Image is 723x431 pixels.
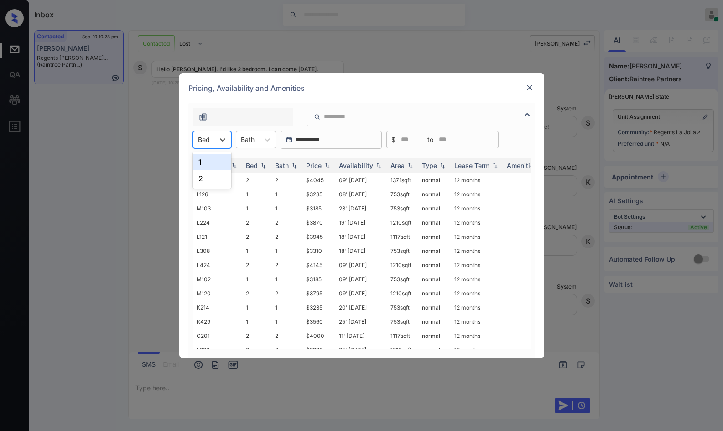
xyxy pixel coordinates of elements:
[418,201,451,215] td: normal
[302,300,335,315] td: $3235
[418,300,451,315] td: normal
[406,162,415,168] img: sorting
[387,173,418,187] td: 1371 sqft
[451,272,503,286] td: 12 months
[193,170,231,187] div: 2
[418,244,451,258] td: normal
[451,329,503,343] td: 12 months
[418,173,451,187] td: normal
[193,258,242,272] td: L424
[302,315,335,329] td: $3560
[302,187,335,201] td: $3235
[387,300,418,315] td: 753 sqft
[418,343,451,357] td: normal
[302,215,335,230] td: $3870
[271,286,302,300] td: 2
[271,300,302,315] td: 1
[387,272,418,286] td: 753 sqft
[275,162,289,169] div: Bath
[427,135,433,145] span: to
[179,73,544,103] div: Pricing, Availability and Amenities
[193,187,242,201] td: L126
[193,315,242,329] td: K429
[302,343,335,357] td: $3970
[193,272,242,286] td: M102
[242,272,271,286] td: 1
[271,230,302,244] td: 2
[339,162,373,169] div: Availability
[451,315,503,329] td: 12 months
[451,343,503,357] td: 12 months
[193,230,242,244] td: L121
[335,343,387,357] td: 25' [DATE]
[387,201,418,215] td: 753 sqft
[259,162,268,168] img: sorting
[271,215,302,230] td: 2
[451,187,503,201] td: 12 months
[193,244,242,258] td: L308
[451,258,503,272] td: 12 months
[525,83,534,92] img: close
[271,329,302,343] td: 2
[387,215,418,230] td: 1210 sqft
[302,201,335,215] td: $3185
[418,329,451,343] td: normal
[271,272,302,286] td: 1
[246,162,258,169] div: Bed
[451,286,503,300] td: 12 months
[335,329,387,343] td: 11' [DATE]
[374,162,383,168] img: sorting
[418,215,451,230] td: normal
[242,300,271,315] td: 1
[490,162,499,168] img: sorting
[335,300,387,315] td: 20' [DATE]
[335,187,387,201] td: 08' [DATE]
[418,272,451,286] td: normal
[271,315,302,329] td: 1
[387,187,418,201] td: 753 sqft
[193,286,242,300] td: M120
[391,135,395,145] span: $
[387,230,418,244] td: 1117 sqft
[290,162,299,168] img: sorting
[302,272,335,286] td: $3185
[335,173,387,187] td: 09' [DATE]
[271,258,302,272] td: 2
[418,315,451,329] td: normal
[451,173,503,187] td: 12 months
[451,230,503,244] td: 12 months
[271,201,302,215] td: 1
[387,244,418,258] td: 753 sqft
[242,230,271,244] td: 2
[242,343,271,357] td: 2
[193,201,242,215] td: M103
[451,201,503,215] td: 12 months
[242,315,271,329] td: 1
[242,286,271,300] td: 2
[242,187,271,201] td: 1
[306,162,322,169] div: Price
[387,286,418,300] td: 1210 sqft
[242,173,271,187] td: 2
[193,300,242,315] td: K214
[242,215,271,230] td: 2
[387,329,418,343] td: 1117 sqft
[322,162,332,168] img: sorting
[335,244,387,258] td: 18' [DATE]
[507,162,537,169] div: Amenities
[335,230,387,244] td: 18' [DATE]
[335,201,387,215] td: 23' [DATE]
[302,230,335,244] td: $3945
[193,343,242,357] td: L323
[335,258,387,272] td: 09' [DATE]
[229,162,239,168] img: sorting
[387,258,418,272] td: 1210 sqft
[418,187,451,201] td: normal
[193,154,231,170] div: 1
[335,272,387,286] td: 09' [DATE]
[418,286,451,300] td: normal
[302,244,335,258] td: $3310
[242,244,271,258] td: 1
[451,244,503,258] td: 12 months
[335,215,387,230] td: 19' [DATE]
